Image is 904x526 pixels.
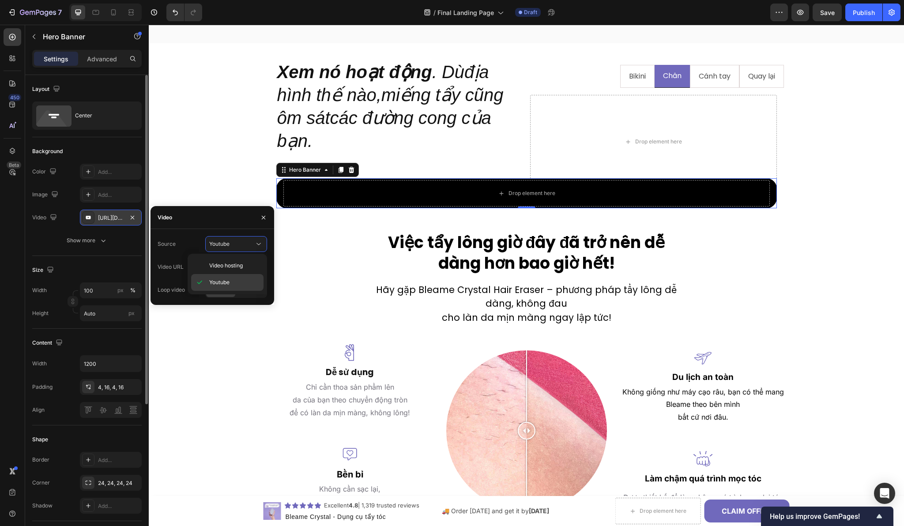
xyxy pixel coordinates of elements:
button: Show survey - Help us improve GemPages! [770,511,885,522]
strong: 4.8 [200,477,209,484]
div: Add... [98,502,139,510]
span: px [128,310,135,316]
div: Width [32,360,47,368]
label: Height [32,309,49,317]
span: Final Landing Page [437,8,494,17]
img: gempages_547302332493202390-d9f6ae09-509b-40c4-b3ca-ef33a0b8baf1.webp [188,315,214,341]
div: Add... [98,456,139,464]
div: Open Intercom Messenger [874,483,895,504]
p: Dễ sử dụng [114,342,289,354]
div: Loop video [158,286,185,294]
iframe: Design area [149,25,904,526]
p: Bikini [480,45,497,58]
button: Save [813,4,842,21]
div: Align [32,406,45,414]
button: % [115,285,126,296]
img: gempages_547302332493202390-405c8781-5d42-4c1a-99d4-a7a7fd8f2d6c.webp [541,319,567,346]
p: Hãy gặp Bleame Crystal Hair Eraser – phương pháp tẩy lông dễ dàng, không đau [214,258,542,286]
strong: Làm chậm quá trình mọc tóc [496,449,613,459]
img: gempages_547302332493202390-25cb6f76-c1db-4c5f-9660-19944409d9d3.webp [188,416,214,442]
div: Content [32,337,64,349]
p: Settings [44,54,68,64]
p: Hero Banner [43,31,118,42]
div: Undo/Redo [166,4,202,21]
input: px% [80,282,142,298]
input: Auto [80,356,141,372]
div: 450 [8,94,21,101]
div: Publish [853,8,875,17]
p: Chân [514,45,533,58]
div: Drop element here [360,165,407,172]
button: 7 [4,4,66,21]
p: Bleame theo bên mình [467,373,642,386]
button: px [128,285,138,296]
p: cho làn da mịn màng ngay lập tức! [214,286,542,300]
div: Shadow [32,502,53,510]
button: Show more [32,233,142,248]
p: Chỉ cần thoa sản phẩm lên [114,356,289,369]
input: px [80,305,142,321]
p: Bền bỉ [114,443,289,456]
p: Du lịch an toàn [467,346,642,359]
p: 7 [58,7,62,18]
div: Background [32,147,63,155]
p: Không cần sạc lại, [114,458,289,471]
div: Drop element here [491,483,538,490]
strong: Xem nó hoạt động [128,38,283,57]
div: Video URL [158,263,184,271]
div: Size [32,264,56,276]
div: Video [158,214,172,222]
div: [URL][DOMAIN_NAME] [98,214,124,222]
span: Save [820,9,835,16]
span: Youtube [209,240,230,247]
p: bất cứ nơi đâu. [467,386,642,399]
div: Hero Banner [139,141,174,149]
div: % [130,286,136,294]
p: Advanced [87,54,117,64]
div: 24, 24, 24, 24 [98,479,139,487]
div: Video [32,212,59,224]
div: Source [158,240,176,248]
span: Video hosting [209,262,243,270]
strong: Việc tẩy lông giờ đây đã trở nên dễ dàng hơn bao giờ hết! [239,207,516,250]
span: Help us improve GemPages! [770,512,874,521]
div: Center [75,105,129,126]
span: Youtube [209,278,230,286]
p: 🚚 Order [DATE] and get it by [293,481,462,492]
p: Không giống như máy cạo râu, bạn có thể mang [467,361,642,374]
p: để có làn da mịn màng, không lông! [114,382,289,394]
div: Show more [67,236,108,245]
strong: [DATE] [380,482,400,490]
button: Publish [845,4,882,21]
label: Width [32,286,47,294]
div: Image [32,189,60,201]
p: Quay lại [599,45,626,58]
div: 4, 16, 4, 16 [98,383,139,391]
div: Add... [98,191,139,199]
div: px [117,286,124,294]
h1: Bleame Crystal - Dụng cụ tẩy tóc [136,487,289,498]
div: CLAIM OFFER! [573,480,623,493]
div: Add... [98,168,139,176]
img: gempages_547302332493202390-2439d94b-954c-431f-a332-915d7b1f9da6.webp [541,421,567,447]
span: / [433,8,436,17]
button: Youtube [205,236,267,252]
div: Border [32,456,49,464]
div: Layout [32,83,62,95]
h2: . Dùđịa hình thế nào,miếng tẩy cũng ôm sátcác đường cong của bạn. [128,35,374,128]
div: Shape [32,436,48,443]
button: CLAIM OFFER! [555,475,640,498]
p: Được thiết kế để làm chậm quá trình mọc lại tóc [467,466,642,479]
div: Corner [32,479,50,487]
div: Beta [7,162,21,169]
p: Excellent | 1,319 trusted reviews [175,476,271,486]
div: Color [32,166,58,178]
div: Padding [32,383,53,391]
div: Drop element here [486,113,533,120]
p: Cánh tay [550,45,582,58]
p: da của bạn theo chuyển động tròn [114,369,289,382]
span: Draft [524,8,537,16]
